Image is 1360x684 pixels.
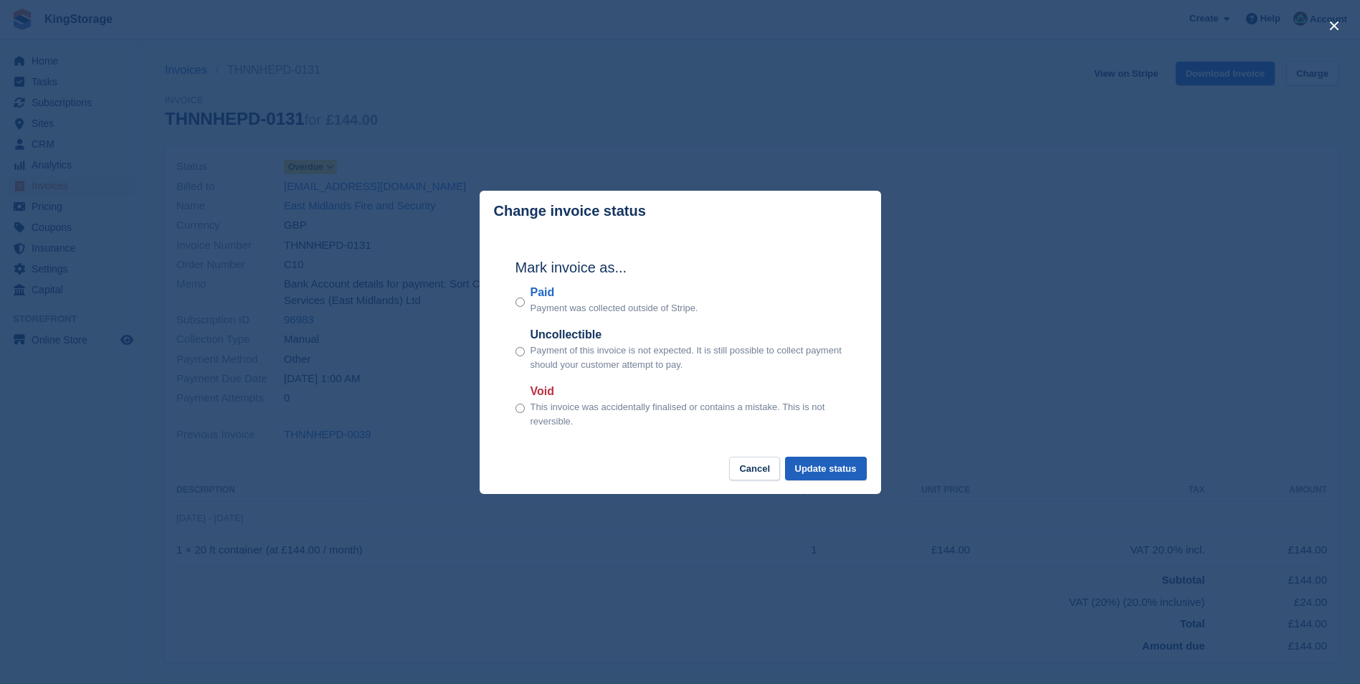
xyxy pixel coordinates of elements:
[729,457,780,480] button: Cancel
[531,400,845,428] p: This invoice was accidentally finalised or contains a mistake. This is not reversible.
[494,203,646,219] p: Change invoice status
[531,383,845,400] label: Void
[531,284,698,301] label: Paid
[1323,14,1346,37] button: close
[785,457,867,480] button: Update status
[531,343,845,371] p: Payment of this invoice is not expected. It is still possible to collect payment should your cust...
[515,257,845,278] h2: Mark invoice as...
[531,301,698,315] p: Payment was collected outside of Stripe.
[531,326,845,343] label: Uncollectible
